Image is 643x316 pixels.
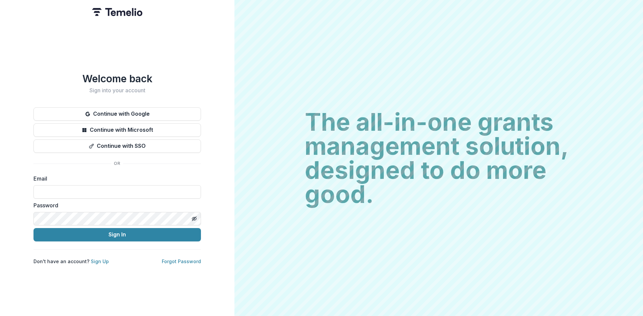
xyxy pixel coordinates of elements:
a: Forgot Password [162,258,201,264]
button: Continue with Microsoft [33,123,201,137]
button: Continue with Google [33,107,201,121]
h2: Sign into your account [33,87,201,94]
button: Toggle password visibility [189,213,200,224]
img: Temelio [92,8,142,16]
label: Email [33,175,197,183]
p: Don't have an account? [33,258,109,265]
button: Continue with SSO [33,139,201,153]
a: Sign Up [91,258,109,264]
h1: Welcome back [33,73,201,85]
label: Password [33,201,197,209]
button: Sign In [33,228,201,241]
